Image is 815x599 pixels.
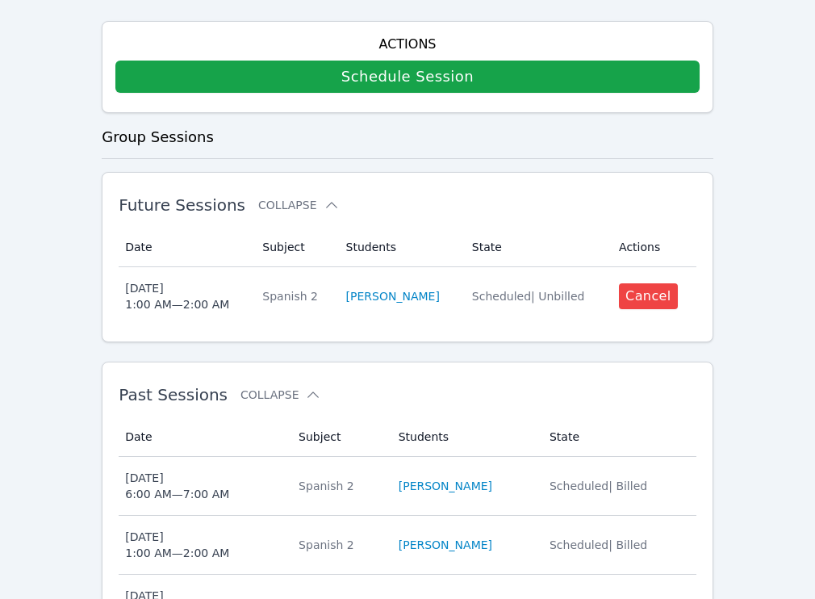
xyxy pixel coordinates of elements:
[102,126,713,149] h3: Group Sessions
[119,417,289,457] th: Date
[472,290,585,303] span: Scheduled | Unbilled
[289,417,389,457] th: Subject
[550,538,647,551] span: Scheduled | Billed
[115,35,700,54] h4: Actions
[609,228,696,267] th: Actions
[115,61,700,93] a: Schedule Session
[240,387,321,403] button: Collapse
[119,385,228,404] span: Past Sessions
[119,267,696,325] tr: [DATE]1:00 AM—2:00 AMSpanish 2[PERSON_NAME]Scheduled| UnbilledCancel
[336,228,462,267] th: Students
[125,529,229,561] div: [DATE] 1:00 AM — 2:00 AM
[258,197,339,213] button: Collapse
[399,478,492,494] a: [PERSON_NAME]
[550,480,647,492] span: Scheduled | Billed
[119,516,696,575] tr: [DATE]1:00 AM—2:00 AMSpanish 2[PERSON_NAME]Scheduled| Billed
[389,417,540,457] th: Students
[299,537,379,553] div: Spanish 2
[299,478,379,494] div: Spanish 2
[253,228,336,267] th: Subject
[125,280,229,312] div: [DATE] 1:00 AM — 2:00 AM
[540,417,696,457] th: State
[346,288,440,304] a: [PERSON_NAME]
[119,195,245,215] span: Future Sessions
[119,228,253,267] th: Date
[125,470,229,502] div: [DATE] 6:00 AM — 7:00 AM
[462,228,609,267] th: State
[619,283,678,309] button: Cancel
[262,288,326,304] div: Spanish 2
[399,537,492,553] a: [PERSON_NAME]
[119,457,696,516] tr: [DATE]6:00 AM—7:00 AMSpanish 2[PERSON_NAME]Scheduled| Billed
